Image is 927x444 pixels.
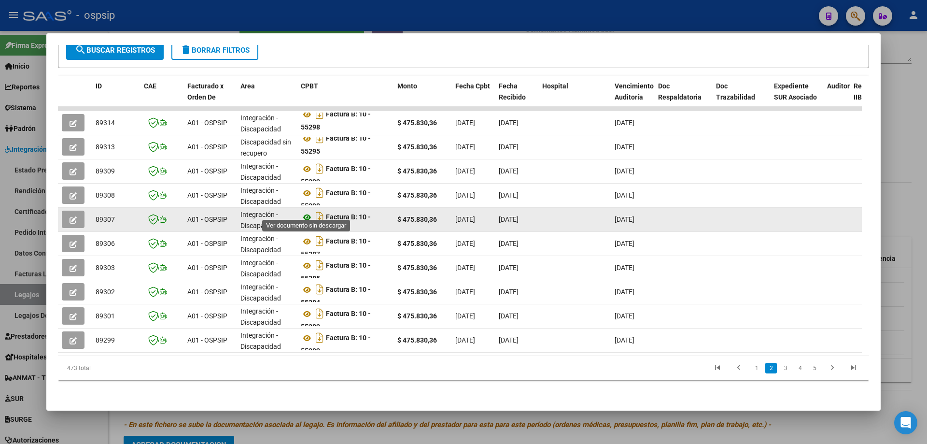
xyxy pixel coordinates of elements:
span: Integración - Discapacidad [240,114,281,133]
span: Facturado x Orden De [187,82,224,101]
span: Integración - Discapacidad [240,331,281,350]
span: [DATE] [499,167,519,175]
span: ID [96,82,102,90]
span: Doc Respaldatoria [658,82,702,101]
strong: Factura B: 10 - 55298 [301,111,371,131]
span: [DATE] [499,336,519,344]
span: [DATE] [499,215,519,223]
datatable-header-cell: Auditoria [823,76,850,118]
span: [DATE] [615,119,634,127]
span: Vencimiento Auditoría [615,82,654,101]
span: A01 - OSPSIP [187,264,227,272]
datatable-header-cell: Fecha Recibido [495,76,538,118]
span: [DATE] [615,215,634,223]
a: 4 [794,363,806,373]
span: Doc Trazabilidad [716,82,755,101]
span: Retencion IIBB [854,82,885,101]
i: Descargar documento [313,233,326,249]
span: CAE [144,82,156,90]
datatable-header-cell: Vencimiento Auditoría [611,76,654,118]
span: 89314 [96,119,115,127]
span: [DATE] [455,119,475,127]
strong: $ 475.830,36 [397,288,437,296]
span: A01 - OSPSIP [187,191,227,199]
mat-icon: delete [180,44,192,56]
span: A01 - OSPSIP [187,143,227,151]
span: [DATE] [499,288,519,296]
span: 89309 [96,167,115,175]
span: [DATE] [499,119,519,127]
div: Open Intercom Messenger [894,411,917,434]
datatable-header-cell: CPBT [297,76,393,118]
span: [DATE] [455,191,475,199]
span: [DATE] [455,264,475,272]
span: Hospital [542,82,568,90]
span: 89306 [96,240,115,247]
span: [DATE] [615,288,634,296]
strong: $ 475.830,36 [397,312,437,320]
strong: $ 475.830,36 [397,143,437,151]
i: Descargar documento [313,258,326,273]
i: Descargar documento [313,161,326,176]
a: 2 [765,363,777,373]
mat-icon: search [75,44,86,56]
span: [DATE] [455,288,475,296]
a: 1 [751,363,762,373]
span: Integración - Discapacidad [240,211,281,229]
span: [DATE] [615,264,634,272]
i: Descargar documento [313,282,326,297]
span: Discapacidad sin recupero [240,138,291,157]
i: Descargar documento [313,306,326,321]
span: Auditoria [827,82,856,90]
i: Descargar documento [313,330,326,345]
span: Borrar Filtros [180,46,250,55]
strong: Factura B: 10 - 55284 [301,286,371,307]
li: page 4 [793,360,807,376]
i: Descargar documento [313,185,326,201]
span: Expediente SUR Asociado [774,82,817,101]
strong: $ 475.830,36 [397,119,437,127]
i: Descargar documento [313,209,326,225]
span: [DATE] [455,215,475,223]
span: Integración - Discapacidad [240,283,281,302]
li: page 3 [778,360,793,376]
div: 473 total [58,356,218,380]
strong: $ 475.830,36 [397,264,437,272]
button: Buscar Registros [66,41,164,60]
span: [DATE] [455,240,475,247]
span: A01 - OSPSIP [187,119,227,127]
span: [DATE] [615,167,634,175]
span: A01 - OSPSIP [187,336,227,344]
datatable-header-cell: CAE [140,76,183,118]
span: [DATE] [455,167,475,175]
span: A01 - OSPSIP [187,167,227,175]
span: Integración - Discapacidad [240,307,281,326]
span: 89313 [96,143,115,151]
span: [DATE] [615,191,634,199]
span: A01 - OSPSIP [187,288,227,296]
span: 89302 [96,288,115,296]
span: Fecha Recibido [499,82,526,101]
li: page 2 [764,360,778,376]
span: [DATE] [615,336,634,344]
i: Descargar documento [313,106,326,122]
i: Descargar documento [313,130,326,146]
datatable-header-cell: Facturado x Orden De [183,76,237,118]
span: [DATE] [499,264,519,272]
span: A01 - OSPSIP [187,312,227,320]
a: go to first page [708,363,727,373]
span: Area [240,82,255,90]
datatable-header-cell: Doc Trazabilidad [712,76,770,118]
span: 89303 [96,264,115,272]
span: Fecha Cpbt [455,82,490,90]
span: CPBT [301,82,318,90]
strong: Factura B: 10 - 55290 [301,189,371,210]
datatable-header-cell: Doc Respaldatoria [654,76,712,118]
datatable-header-cell: Expediente SUR Asociado [770,76,823,118]
span: [DATE] [499,143,519,151]
strong: $ 475.830,36 [397,240,437,247]
span: [DATE] [499,191,519,199]
span: 89307 [96,215,115,223]
span: A01 - OSPSIP [187,215,227,223]
li: page 1 [749,360,764,376]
